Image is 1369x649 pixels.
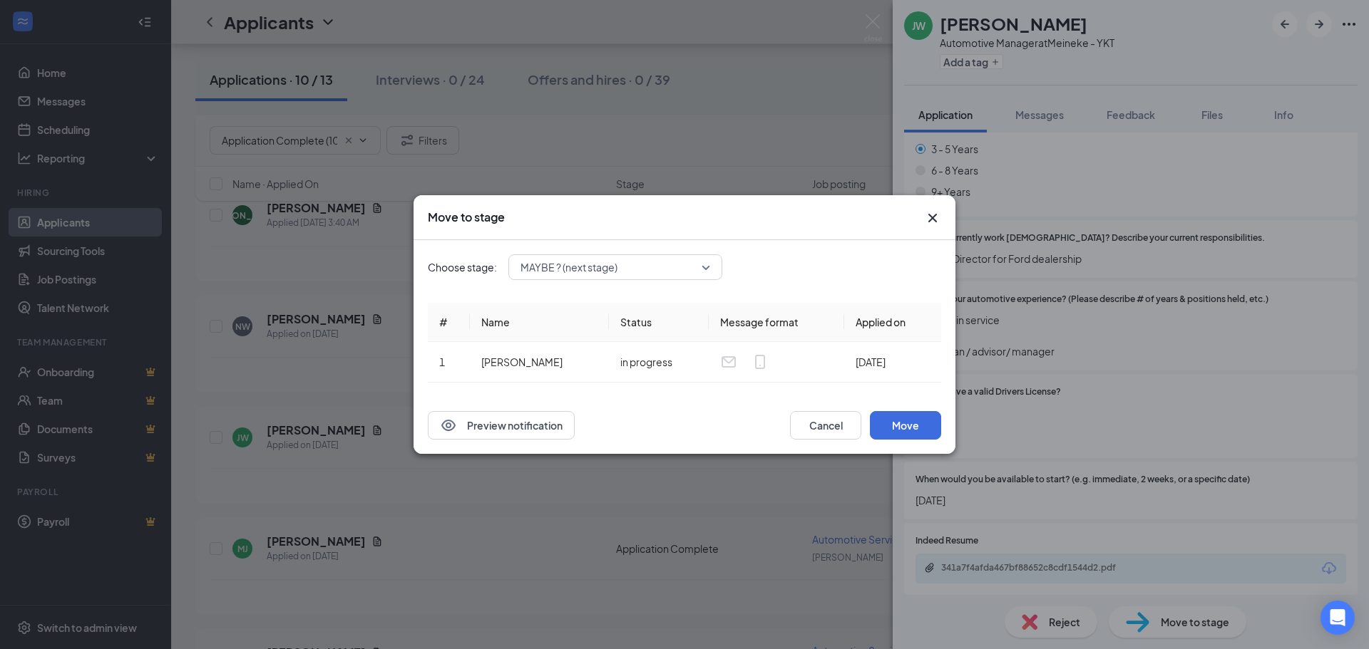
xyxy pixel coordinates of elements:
[609,303,709,342] th: Status
[844,342,941,383] td: [DATE]
[720,353,737,370] svg: Email
[790,411,861,440] button: Cancel
[752,353,769,370] svg: MobileSms
[709,303,844,342] th: Message format
[439,355,445,368] span: 1
[440,417,457,434] svg: Eye
[428,411,575,440] button: EyePreview notification
[924,209,941,227] button: Close
[470,342,609,383] td: [PERSON_NAME]
[428,209,505,225] h3: Move to stage
[428,259,497,275] span: Choose stage:
[870,411,941,440] button: Move
[924,209,941,227] svg: Cross
[470,303,609,342] th: Name
[609,342,709,383] td: in progress
[521,256,617,278] span: MAYBE ? (next stage)
[428,303,470,342] th: #
[844,303,941,342] th: Applied on
[1321,601,1355,635] div: Open Intercom Messenger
